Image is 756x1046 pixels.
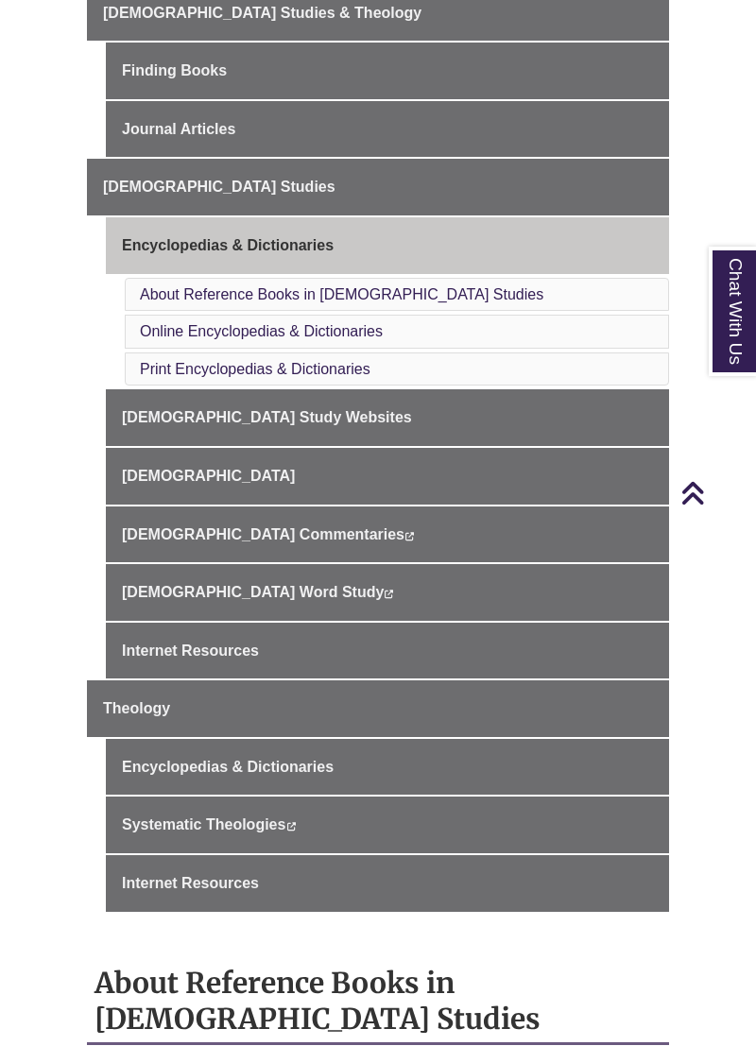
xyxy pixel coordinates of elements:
[140,323,383,339] a: Online Encyclopedias & Dictionaries
[87,959,669,1045] h2: About Reference Books in [DEMOGRAPHIC_DATA] Studies
[106,797,669,853] a: Systematic Theologies
[106,739,669,796] a: Encyclopedias & Dictionaries
[106,43,669,99] a: Finding Books
[103,179,335,195] span: [DEMOGRAPHIC_DATA] Studies
[384,590,394,598] i: This link opens in a new window
[106,217,669,274] a: Encyclopedias & Dictionaries
[103,5,421,21] span: [DEMOGRAPHIC_DATA] Studies & Theology
[106,506,669,563] a: [DEMOGRAPHIC_DATA] Commentaries
[87,680,669,737] a: Theology
[680,480,751,506] a: Back to Top
[106,101,669,158] a: Journal Articles
[106,389,669,446] a: [DEMOGRAPHIC_DATA] Study Websites
[103,700,170,716] span: Theology
[404,532,415,540] i: This link opens in a new window
[140,286,543,302] a: About Reference Books in [DEMOGRAPHIC_DATA] Studies
[106,855,669,912] a: Internet Resources
[285,822,296,831] i: This link opens in a new window
[140,361,370,377] a: Print Encyclopedias & Dictionaries
[106,623,669,679] a: Internet Resources
[87,159,669,215] a: [DEMOGRAPHIC_DATA] Studies
[106,564,669,621] a: [DEMOGRAPHIC_DATA] Word Study
[106,448,669,505] a: [DEMOGRAPHIC_DATA]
